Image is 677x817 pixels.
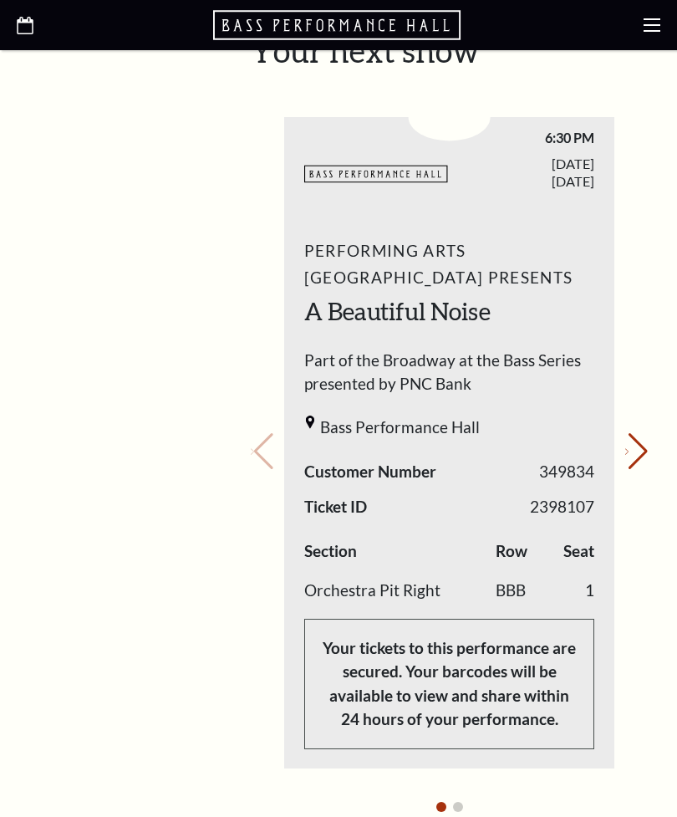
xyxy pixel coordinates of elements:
p: Your tickets to this performance are secured. Your barcodes will be available to view and share w... [304,619,595,749]
span: [DATE] [DATE] [450,155,595,190]
span: Bass Performance Hall [320,416,480,440]
button: Previous slide [251,433,273,470]
button: Go to slide 1 [436,802,446,812]
button: Go to slide 2 [453,802,463,812]
span: Ticket ID [304,495,367,519]
label: Row [496,539,527,564]
span: Customer Number [304,460,436,484]
button: Next slide [625,433,648,470]
td: 1 [551,571,594,611]
li: 1 / 2 [284,78,614,769]
h2: Your next show [251,32,648,70]
td: Orchestra Pit Right [304,571,496,611]
td: BBB [496,571,552,611]
h2: A Beautiful Noise [304,295,595,329]
span: Part of the Broadway at the Bass Series presented by PNC Bank [304,349,595,405]
span: 6:30 PM [450,129,595,146]
span: Performing Arts [GEOGRAPHIC_DATA] Presents [304,237,595,291]
span: 349834 [539,460,594,484]
label: Seat [563,539,594,564]
label: Section [304,539,357,564]
span: 2398107 [530,495,594,519]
